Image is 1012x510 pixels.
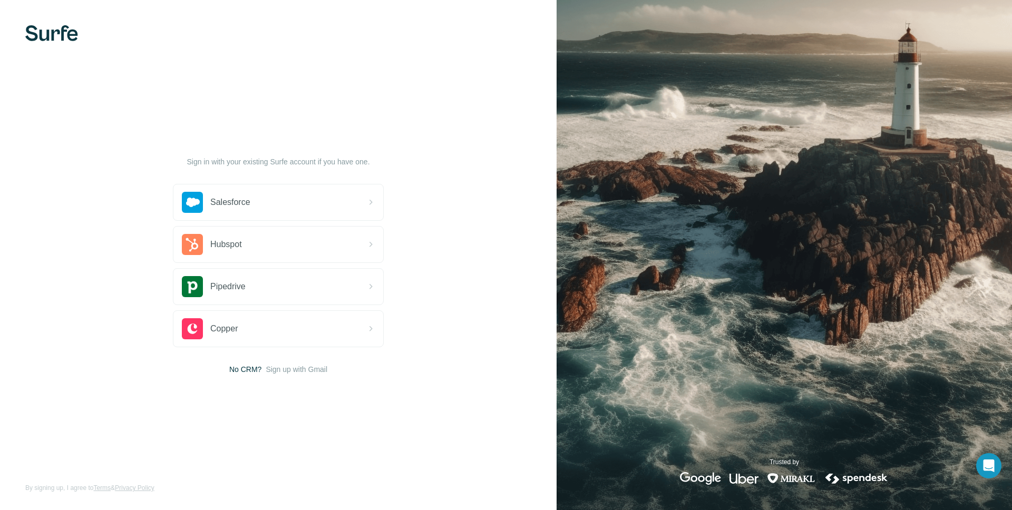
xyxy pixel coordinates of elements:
[729,472,758,485] img: uber's logo
[680,472,721,485] img: google's logo
[182,276,203,297] img: pipedrive's logo
[182,192,203,213] img: salesforce's logo
[115,484,154,492] a: Privacy Policy
[210,280,246,293] span: Pipedrive
[210,322,238,335] span: Copper
[266,364,327,375] button: Sign up with Gmail
[210,196,250,209] span: Salesforce
[182,318,203,339] img: copper's logo
[173,135,384,152] h1: Let’s get started!
[824,472,889,485] img: spendesk's logo
[210,238,242,251] span: Hubspot
[187,156,369,167] p: Sign in with your existing Surfe account if you have one.
[770,457,799,467] p: Trusted by
[93,484,111,492] a: Terms
[976,453,1001,478] div: Open Intercom Messenger
[25,483,154,493] span: By signing up, I agree to &
[182,234,203,255] img: hubspot's logo
[229,364,261,375] span: No CRM?
[767,472,815,485] img: mirakl's logo
[25,25,78,41] img: Surfe's logo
